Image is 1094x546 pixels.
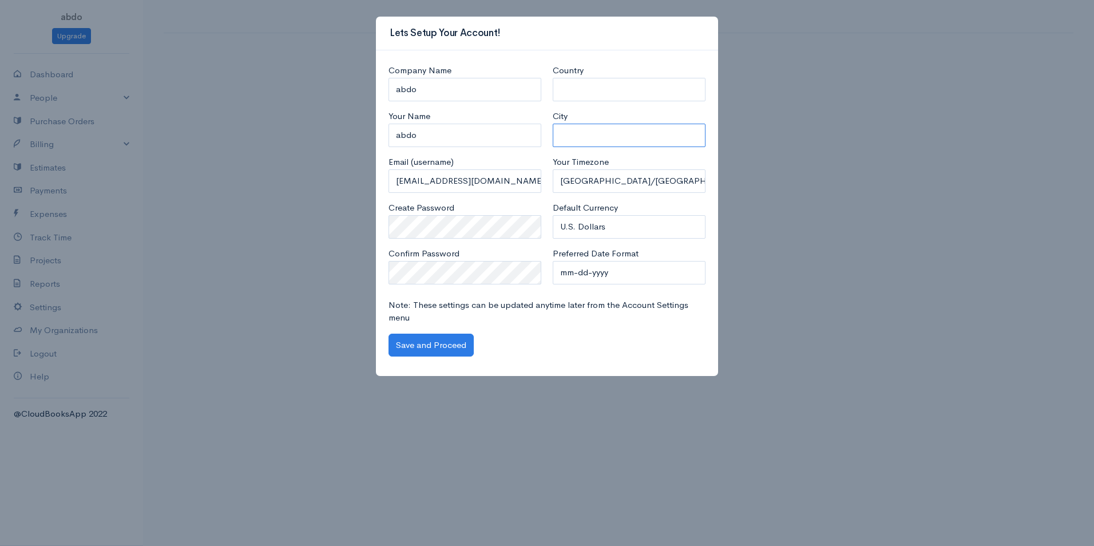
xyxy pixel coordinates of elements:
label: City [553,110,568,123]
label: Country [553,64,584,77]
label: Your Name [389,110,430,123]
label: Confirm Password [389,247,459,260]
h3: Lets Setup Your Account! [390,26,501,41]
label: Company Name [389,64,451,77]
label: Default Currency [553,201,618,215]
label: Create Password [389,201,454,215]
p: Note: These settings can be updated anytime later from the Account Settings menu [389,299,705,325]
label: Your Timezone [553,156,609,169]
label: Preferred Date Format [553,247,639,260]
button: Save and Proceed [389,334,474,357]
label: Email (username) [389,156,454,169]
